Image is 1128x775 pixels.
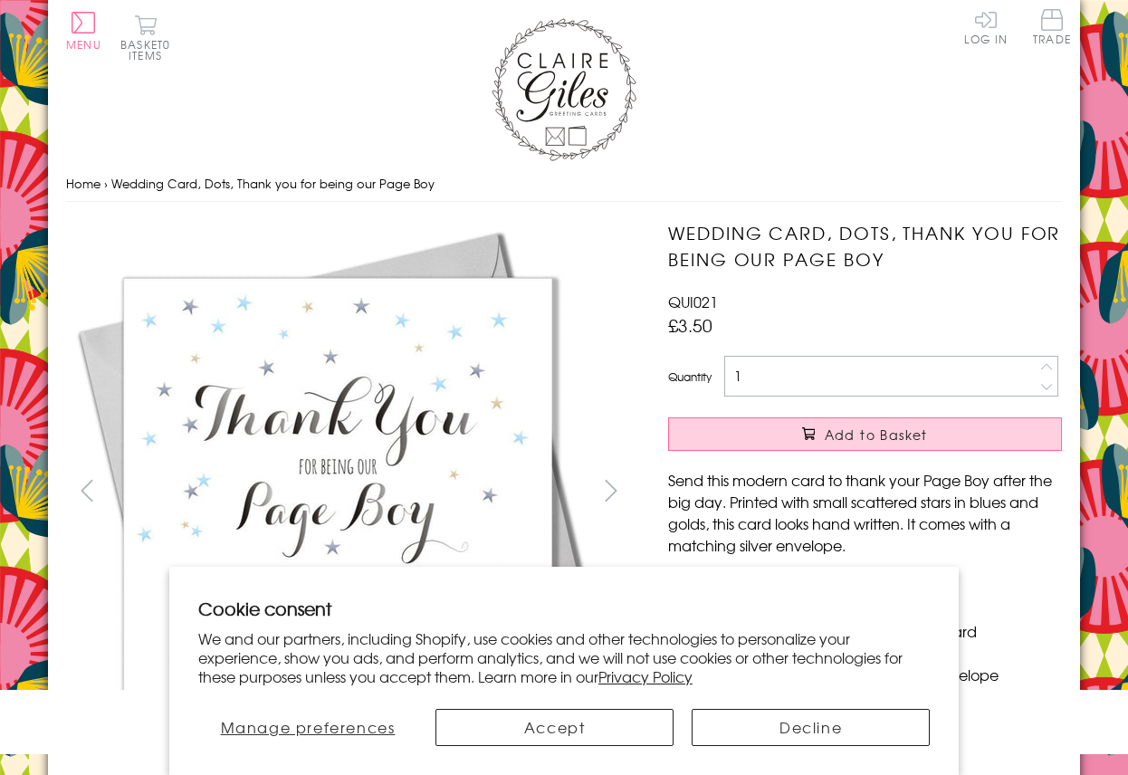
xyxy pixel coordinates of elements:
[198,709,417,746] button: Manage preferences
[492,18,636,161] img: Claire Giles Greetings Cards
[198,596,930,621] h2: Cookie consent
[104,175,108,192] span: ›
[964,9,1008,44] a: Log In
[66,175,100,192] a: Home
[111,175,435,192] span: Wedding Card, Dots, Thank you for being our Page Boy
[668,220,1062,273] h1: Wedding Card, Dots, Thank you for being our Page Boy
[668,417,1062,451] button: Add to Basket
[825,426,928,444] span: Add to Basket
[598,665,693,687] a: Privacy Policy
[66,220,609,763] img: Wedding Card, Dots, Thank you for being our Page Boy
[198,629,930,685] p: We and our partners, including Shopify, use cookies and other technologies to personalize your ex...
[668,312,712,338] span: £3.50
[668,368,712,385] label: Quantity
[1033,9,1071,44] span: Trade
[66,36,101,53] span: Menu
[129,36,170,63] span: 0 items
[66,166,1062,203] nav: breadcrumbs
[668,291,718,312] span: QUI021
[66,12,101,50] button: Menu
[120,14,170,61] button: Basket0 items
[221,716,396,738] span: Manage preferences
[66,470,107,511] button: prev
[591,470,632,511] button: next
[435,709,674,746] button: Accept
[668,469,1062,556] p: Send this modern card to thank your Page Boy after the big day. Printed with small scattered star...
[1033,9,1071,48] a: Trade
[692,709,930,746] button: Decline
